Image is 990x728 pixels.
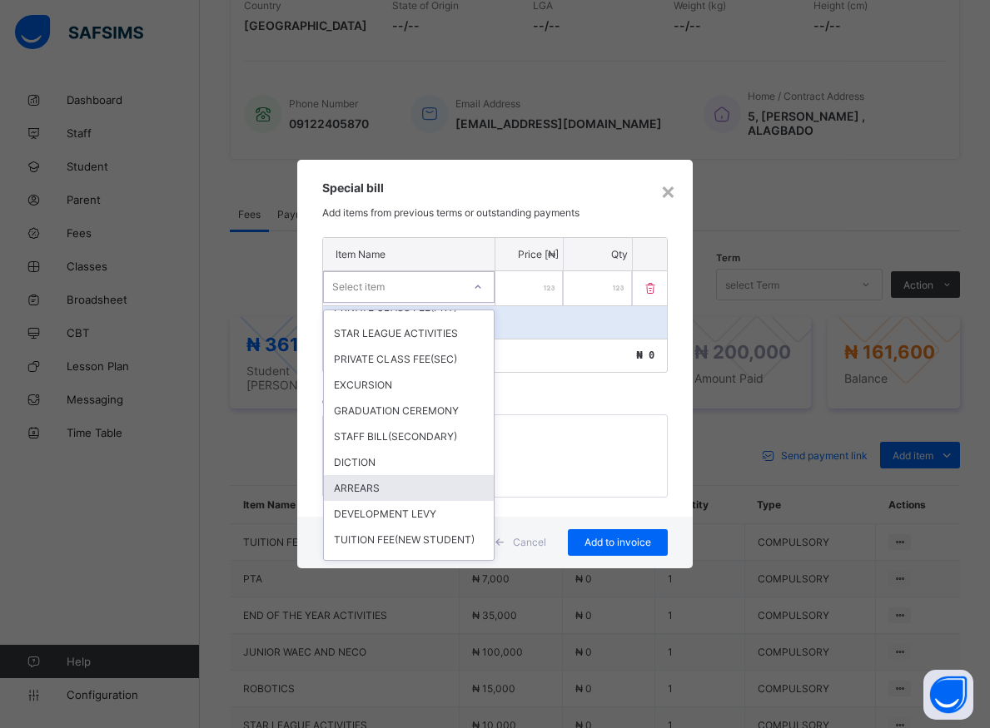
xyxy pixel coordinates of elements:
div: STAR LEAGUE ACTIVITIES [324,320,494,346]
div: EXCURSION [324,372,494,398]
div: TUITION FEE(NEW STUDENT) [324,527,494,552]
label: Comments [322,397,376,408]
p: Price [₦] [500,248,560,260]
div: MUSIC CLASSES [324,552,494,578]
button: Open asap [923,670,973,720]
span: Add to invoice [580,536,655,548]
span: ₦ 0 [637,349,655,361]
p: Qty [568,248,628,260]
div: PRIVATE CLASS FEE(SEC) [324,346,494,372]
div: STAFF BILL(SECONDARY) [324,423,494,449]
div: DICTION [324,449,494,475]
div: Select item [332,271,385,303]
div: DEVELOPMENT LEVY [324,501,494,527]
span: Cancel [513,536,546,548]
p: Item Name [336,248,482,260]
div: × [660,176,676,205]
div: ARREARS [324,475,494,501]
h3: Special bill [322,181,669,195]
div: GRADUATION CEREMONY [324,398,494,423]
p: Add items from previous terms or outstanding payments [322,206,669,219]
